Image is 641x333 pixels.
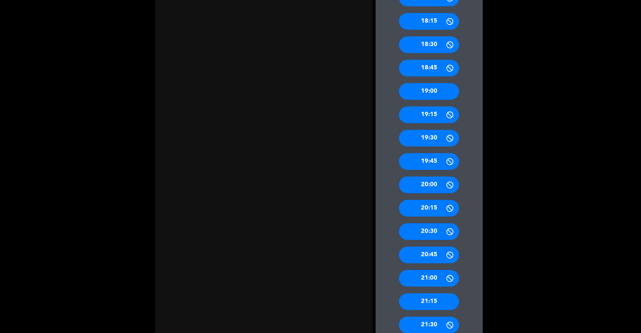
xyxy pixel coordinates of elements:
[399,293,459,310] div: 21:15
[399,247,459,263] div: 20:45
[399,106,459,123] div: 19:15
[399,36,459,53] div: 18:30
[399,130,459,146] div: 19:30
[399,177,459,193] div: 20:00
[399,83,459,100] div: 19:00
[399,13,459,30] div: 18:15
[399,200,459,217] div: 20:15
[399,153,459,170] div: 19:45
[399,270,459,287] div: 21:00
[399,223,459,240] div: 20:30
[399,60,459,76] div: 18:45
